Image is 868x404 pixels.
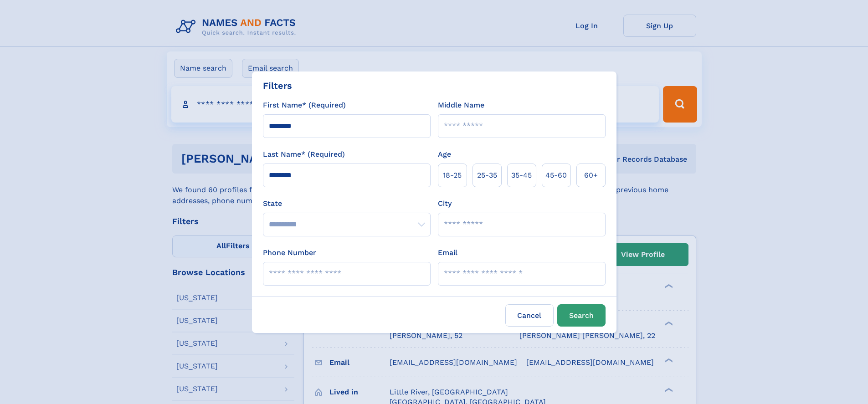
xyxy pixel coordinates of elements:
span: 45‑60 [545,170,567,181]
label: City [438,198,452,209]
label: Middle Name [438,100,484,111]
label: State [263,198,431,209]
div: Filters [263,79,292,92]
span: 18‑25 [443,170,462,181]
label: Last Name* (Required) [263,149,345,160]
label: Phone Number [263,247,316,258]
label: Cancel [505,304,554,327]
label: Age [438,149,451,160]
span: 25‑35 [477,170,497,181]
label: First Name* (Required) [263,100,346,111]
span: 60+ [584,170,598,181]
button: Search [557,304,606,327]
span: 35‑45 [511,170,532,181]
label: Email [438,247,457,258]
